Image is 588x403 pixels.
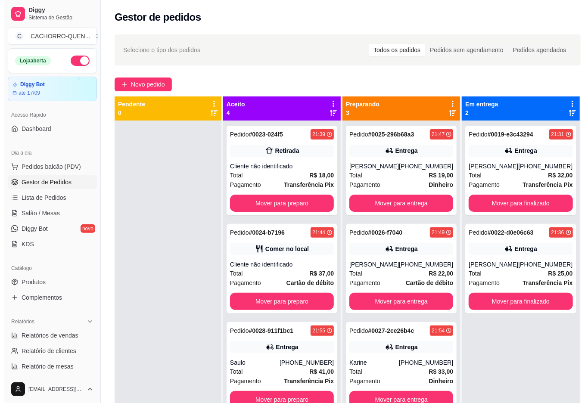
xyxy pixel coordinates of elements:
a: Relatório de mesas [3,360,93,373]
div: 21:39 [308,131,321,138]
div: 21:49 [427,229,440,236]
div: Entrega [510,245,533,253]
p: Pendente [114,100,141,108]
span: Pedido [226,131,245,138]
span: Pagamento [464,180,495,189]
strong: # 0026-f7040 [364,229,398,236]
span: Total [226,269,239,278]
strong: # 0024-b7196 [245,229,280,236]
div: [PHONE_NUMBER] [514,162,568,170]
span: Pagamento [345,376,376,386]
div: Loja aberta [11,56,47,65]
button: Mover para preparo [226,195,330,212]
div: Cliente não identificado [226,162,330,170]
div: Pedidos sem agendamento [421,44,504,56]
button: Mover para finalizado [464,195,568,212]
span: Pagamento [226,376,257,386]
a: Relatório de clientes [3,344,93,358]
strong: Transferência Pix [519,181,569,188]
div: Entrega [272,343,294,351]
article: Diggy Bot [16,81,40,88]
span: Salão / Mesas [17,209,56,217]
span: Pedido [226,327,245,334]
span: Relatórios de vendas [17,331,74,340]
span: Pedido [345,131,364,138]
span: Pedido [464,229,483,236]
div: Catálogo [3,261,93,275]
strong: Transferência Pix [519,279,569,286]
strong: R$ 22,00 [425,270,449,277]
div: Saulo [226,358,275,367]
span: Complementos [17,293,58,302]
a: Complementos [3,291,93,304]
span: Pedidos balcão (PDV) [17,162,77,171]
span: KDS [17,240,30,248]
strong: Dinheiro [425,181,449,188]
div: Retirada [271,146,295,155]
div: Karine [345,358,395,367]
div: 21:44 [308,229,321,236]
h2: Gestor de pedidos [110,10,197,24]
strong: R$ 37,00 [305,270,330,277]
a: Relatórios de vendas [3,329,93,342]
div: [PERSON_NAME] [345,260,395,269]
div: Todos os pedidos [364,44,421,56]
p: 3 [342,108,375,117]
button: [EMAIL_ADDRESS][DOMAIN_NAME] [3,379,93,400]
strong: # 0027-2ce26b4c [364,327,410,334]
span: Total [464,269,477,278]
span: Gestor de Pedidos [17,178,67,186]
div: 21:47 [427,131,440,138]
span: Total [226,170,239,180]
a: KDS [3,237,93,251]
strong: Transferência Pix [280,378,330,384]
button: Mover para preparo [226,293,330,310]
span: Novo pedido [127,80,161,89]
p: 2 [461,108,494,117]
strong: R$ 33,00 [425,368,449,375]
strong: Cartão de débito [282,279,330,286]
div: [PHONE_NUMBER] [395,260,449,269]
strong: R$ 25,00 [544,270,569,277]
span: Pagamento [226,278,257,288]
span: Total [345,367,358,376]
div: [PHONE_NUMBER] [395,358,449,367]
div: 21:54 [427,327,440,334]
span: Sistema de Gestão [24,14,89,21]
div: Pedidos agendados [504,44,567,56]
button: Novo pedido [110,77,168,91]
div: Acesso Rápido [3,108,93,122]
div: Entrega [391,245,414,253]
span: Lista de Pedidos [17,193,62,202]
strong: Transferência Pix [280,181,330,188]
button: Select a team [3,28,93,45]
div: [PERSON_NAME] [345,162,395,170]
div: Entrega [510,146,533,155]
p: Preparando [342,100,375,108]
div: 21:36 [547,229,560,236]
p: Em entrega [461,100,494,108]
span: Total [345,269,358,278]
span: Total [464,170,477,180]
span: Pagamento [464,278,495,288]
span: [EMAIL_ADDRESS][DOMAIN_NAME] [24,386,79,393]
span: Pedido [464,131,483,138]
strong: # 0023-024f5 [245,131,279,138]
strong: # 0028-911f1bc1 [245,327,289,334]
strong: Cartão de débito [401,279,449,286]
p: 4 [222,108,241,117]
div: Cliente não identificado [226,260,330,269]
a: Relatório de fidelidadenovo [3,375,93,389]
div: [PHONE_NUMBER] [514,260,568,269]
span: Pagamento [226,180,257,189]
strong: # 0022-d0e06c63 [483,229,529,236]
div: Dia a dia [3,146,93,160]
span: Pagamento [345,278,376,288]
button: Alterar Status [66,56,85,66]
span: Pedido [345,327,364,334]
div: Comer no local [261,245,305,253]
div: 21:55 [308,327,321,334]
a: Gestor de Pedidos [3,175,93,189]
button: Pedidos balcão (PDV) [3,160,93,174]
div: CACHORRO-QUEN ... [26,32,86,40]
